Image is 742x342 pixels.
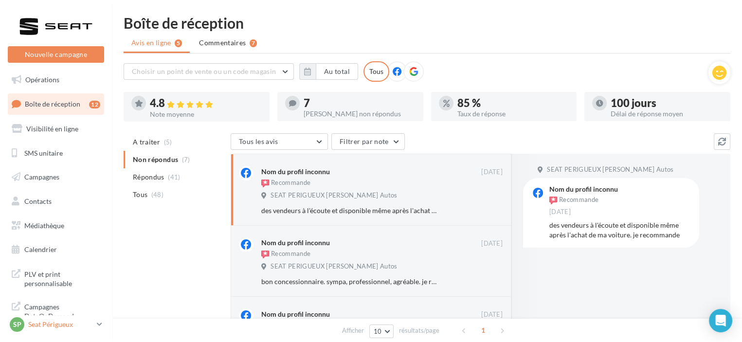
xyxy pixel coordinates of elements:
div: Délai de réponse moyen [611,110,723,117]
img: recommended.png [549,197,557,204]
div: 7 [304,98,416,108]
a: Contacts [6,191,106,212]
span: [DATE] [481,310,503,319]
div: des vendeurs à l'écoute et disponible même après l'achat de ma voiture. je recommande [549,220,691,240]
div: Taux de réponse [457,110,569,117]
a: PLV et print personnalisable [6,264,106,292]
a: Campagnes [6,167,106,187]
span: [DATE] [549,208,571,216]
div: bon concessionnaire. sympa, professionnel, agréable. je recommande [261,277,439,287]
a: Campagnes DataOnDemand [6,296,106,325]
span: Contacts [24,197,52,205]
div: Tous [363,61,389,82]
div: des vendeurs à l'écoute et disponible même après l'achat de ma voiture. je recommande [261,206,439,216]
span: Visibilité en ligne [26,125,78,133]
span: (5) [164,138,172,146]
button: 10 [369,324,394,338]
p: Seat Périgueux [28,320,93,329]
button: Filtrer par note [331,133,405,150]
div: Nom du profil inconnu [261,238,330,248]
div: Nom du profil inconnu [261,167,330,177]
span: Commentaires [199,38,246,48]
span: Calendrier [24,245,57,253]
span: Répondus [133,172,164,182]
button: Au total [299,63,358,80]
a: Médiathèque [6,216,106,236]
span: (48) [151,191,163,198]
span: 1 [475,323,491,338]
a: SP Seat Périgueux [8,315,104,334]
div: Nom du profil inconnu [549,186,618,193]
span: résultats/page [399,326,439,335]
span: PLV et print personnalisable [24,268,100,288]
div: Recommande [261,250,310,259]
span: Campagnes DataOnDemand [24,300,100,321]
div: [PERSON_NAME] non répondus [304,110,416,117]
span: Opérations [25,75,59,84]
span: Choisir un point de vente ou un code magasin [132,67,276,75]
span: SEAT PERIGUEUX [PERSON_NAME] Autos [547,165,673,174]
span: Afficher [342,326,364,335]
div: 100 jours [611,98,723,108]
span: Boîte de réception [25,100,80,108]
div: Recommande [549,195,598,205]
span: SEAT PERIGUEUX [PERSON_NAME] Autos [271,262,397,271]
div: Recommande [261,179,310,188]
button: Au total [316,63,358,80]
a: Calendrier [6,239,106,260]
span: SEAT PERIGUEUX [PERSON_NAME] Autos [271,191,397,200]
span: A traiter [133,137,160,147]
div: 7 [250,39,257,47]
button: Choisir un point de vente ou un code magasin [124,63,294,80]
span: SP [13,320,21,329]
span: (41) [168,173,180,181]
span: SMS unitaire [24,148,63,157]
a: Boîte de réception12 [6,93,106,114]
img: recommended.png [261,180,269,187]
div: Open Intercom Messenger [709,309,732,332]
img: recommended.png [261,251,269,258]
div: Boîte de réception [124,16,730,30]
a: Visibilité en ligne [6,119,106,139]
div: 4.8 [150,98,262,109]
span: [DATE] [481,168,503,177]
button: Nouvelle campagne [8,46,104,63]
div: 12 [89,101,100,108]
span: 10 [374,327,382,335]
div: Note moyenne [150,111,262,118]
span: Médiathèque [24,221,64,230]
button: Tous les avis [231,133,328,150]
a: Opérations [6,70,106,90]
span: Tous [133,190,147,199]
span: Tous les avis [239,137,278,145]
div: 85 % [457,98,569,108]
span: Campagnes [24,173,59,181]
span: [DATE] [481,239,503,248]
a: SMS unitaire [6,143,106,163]
div: Nom du profil inconnu [261,309,330,319]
